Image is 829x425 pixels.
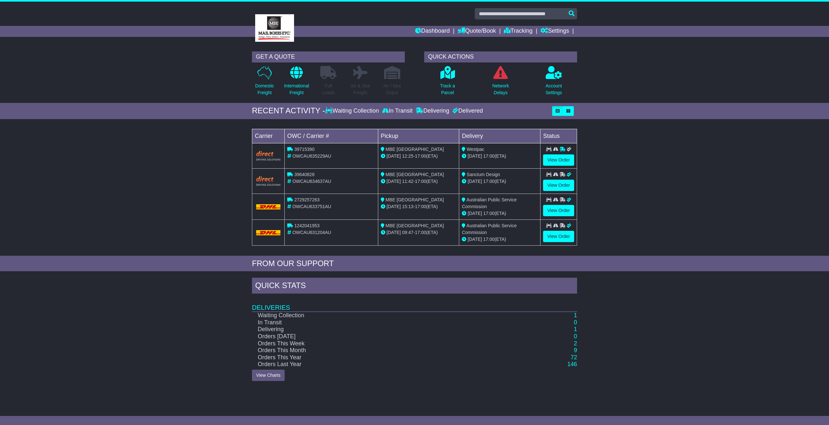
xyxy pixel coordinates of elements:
[574,340,577,347] a: 2
[387,153,401,159] span: [DATE]
[574,326,577,332] a: 1
[468,153,482,159] span: [DATE]
[380,107,414,115] div: In Transit
[386,223,444,228] span: MBE [GEOGRAPHIC_DATA]
[462,197,517,209] span: Australian Public Service Commission
[402,153,414,159] span: 12:25
[415,26,450,37] a: Dashboard
[252,347,504,354] td: Orders This Month
[415,204,426,209] span: 17:00
[386,147,444,152] span: MBE [GEOGRAPHIC_DATA]
[252,370,285,381] a: View Charts
[381,153,457,160] div: - (ETA)
[294,223,320,228] span: 1242041953
[440,83,455,96] p: Track a Parcel
[252,340,504,347] td: Orders This Week
[483,179,494,184] span: 17:00
[545,66,562,100] a: AccountSettings
[415,179,426,184] span: 17:00
[462,223,517,235] span: Australian Public Service Commission
[574,333,577,340] a: 0
[543,205,574,216] a: View Order
[574,312,577,319] a: 1
[252,312,504,319] td: Waiting Collection
[483,153,494,159] span: 17:00
[381,203,457,210] div: - (ETA)
[383,83,401,96] p: Air / Sea Depot
[256,151,280,161] img: Direct.png
[256,204,280,209] img: DHL.png
[381,178,457,185] div: - (ETA)
[386,197,444,202] span: MBE [GEOGRAPHIC_DATA]
[386,172,444,177] span: MBE [GEOGRAPHIC_DATA]
[252,354,504,361] td: Orders This Year
[351,83,370,96] p: Air & Sea Freight
[440,66,455,100] a: Track aParcel
[458,26,496,37] a: Quote/Book
[252,326,504,333] td: Delivering
[462,153,538,160] div: (ETA)
[285,129,378,143] td: OWC / Carrier #
[252,333,504,340] td: Orders [DATE]
[294,147,314,152] span: 39715390
[414,107,451,115] div: Delivering
[402,230,414,235] span: 09:47
[543,180,574,191] a: View Order
[252,278,577,295] div: Quick Stats
[467,172,500,177] span: Sanctum Design
[540,26,569,37] a: Settings
[402,204,414,209] span: 15:13
[492,66,509,100] a: NetworkDelays
[462,178,538,185] div: (ETA)
[387,204,401,209] span: [DATE]
[252,259,577,268] div: FROM OUR SUPPORT
[540,129,577,143] td: Status
[252,361,504,368] td: Orders Last Year
[387,230,401,235] span: [DATE]
[543,231,574,242] a: View Order
[483,211,494,216] span: 17:00
[571,354,577,361] a: 72
[468,179,482,184] span: [DATE]
[504,26,532,37] a: Tracking
[492,83,509,96] p: Network Delays
[567,361,577,367] a: 146
[574,347,577,353] a: 9
[325,107,380,115] div: Waiting Collection
[255,66,274,100] a: DomesticFreight
[402,179,414,184] span: 11:42
[424,51,577,62] div: QUICK ACTIONS
[467,147,484,152] span: Westpac
[252,106,325,116] div: RECENT ACTIVITY -
[415,230,426,235] span: 17:00
[292,230,331,235] span: OWCAU631204AU
[387,179,401,184] span: [DATE]
[252,319,504,326] td: In Transit
[543,154,574,166] a: View Order
[292,153,331,159] span: OWCAU635229AU
[294,172,314,177] span: 39640828
[468,211,482,216] span: [DATE]
[415,153,426,159] span: 17:00
[546,83,562,96] p: Account Settings
[378,129,459,143] td: Pickup
[294,197,320,202] span: 2729257263
[381,229,457,236] div: - (ETA)
[459,129,540,143] td: Delivery
[256,230,280,235] img: DHL.png
[252,295,577,312] td: Deliveries
[256,176,280,186] img: Direct.png
[574,319,577,326] a: 0
[252,129,285,143] td: Carrier
[255,83,274,96] p: Domestic Freight
[320,83,336,96] p: Full Loads
[284,66,309,100] a: InternationalFreight
[292,179,331,184] span: OWCAU634637AU
[462,236,538,243] div: (ETA)
[468,237,482,242] span: [DATE]
[284,83,309,96] p: International Freight
[462,210,538,217] div: (ETA)
[252,51,405,62] div: GET A QUOTE
[451,107,483,115] div: Delivered
[292,204,331,209] span: OWCAU633751AU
